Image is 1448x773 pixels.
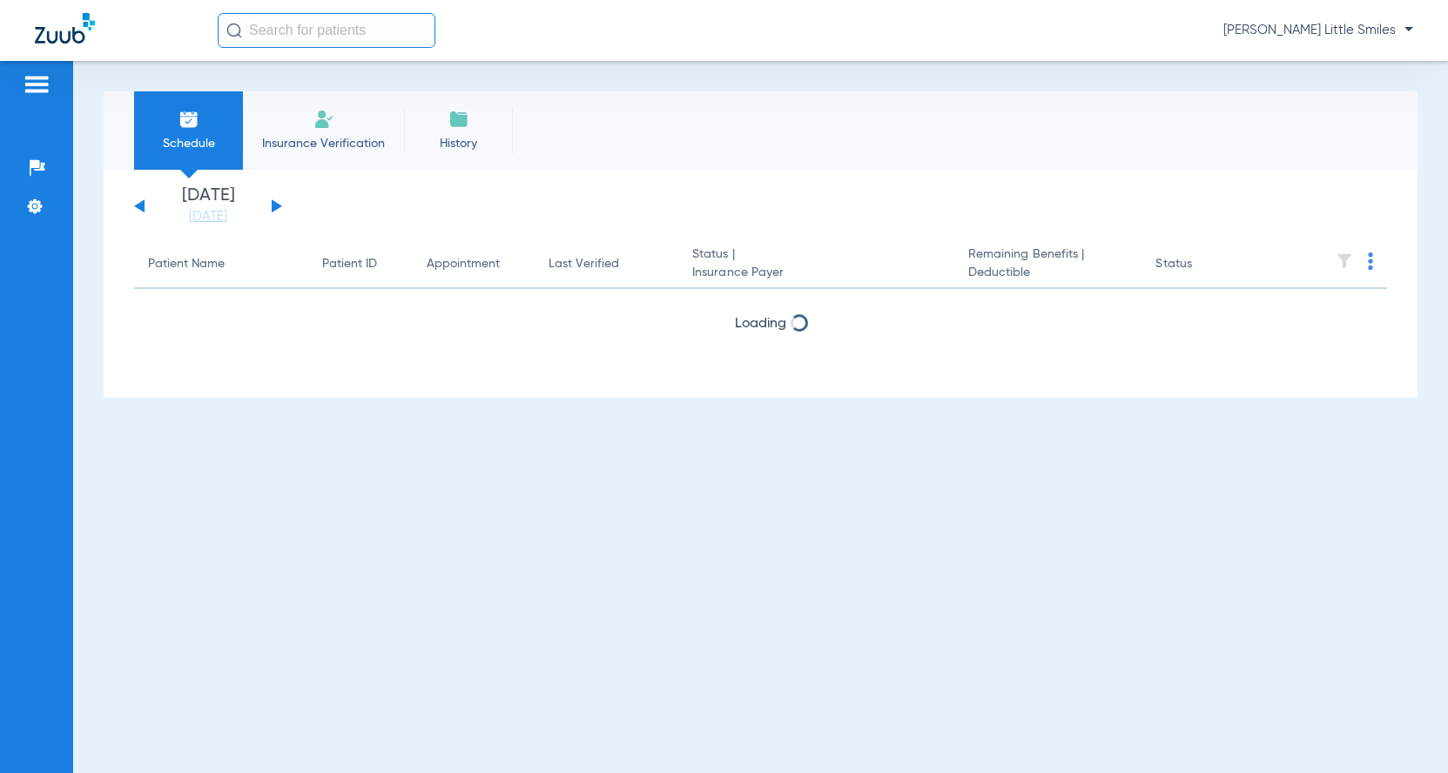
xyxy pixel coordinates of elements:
[148,255,225,273] div: Patient Name
[218,13,435,48] input: Search for patients
[448,109,469,130] img: History
[1368,252,1373,270] img: group-dot-blue.svg
[954,240,1142,289] th: Remaining Benefits |
[1336,252,1353,270] img: filter.svg
[1223,22,1413,39] span: [PERSON_NAME] Little Smiles
[692,264,940,282] span: Insurance Payer
[549,255,664,273] div: Last Verified
[322,255,377,273] div: Patient ID
[23,74,51,95] img: hamburger-icon
[313,109,334,130] img: Manual Insurance Verification
[226,23,242,38] img: Search Icon
[35,13,95,44] img: Zuub Logo
[256,135,391,152] span: Insurance Verification
[735,317,786,331] span: Loading
[148,255,294,273] div: Patient Name
[156,187,260,225] li: [DATE]
[427,255,521,273] div: Appointment
[178,109,199,130] img: Schedule
[322,255,399,273] div: Patient ID
[1142,240,1259,289] th: Status
[549,255,619,273] div: Last Verified
[427,255,500,273] div: Appointment
[147,135,230,152] span: Schedule
[156,208,260,225] a: [DATE]
[678,240,954,289] th: Status |
[417,135,500,152] span: History
[968,264,1128,282] span: Deductible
